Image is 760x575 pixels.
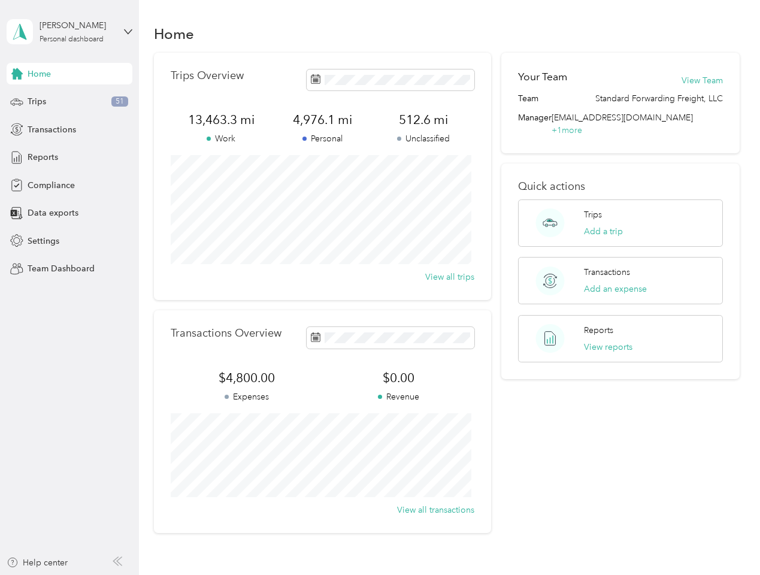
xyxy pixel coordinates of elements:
[552,113,693,123] span: [EMAIL_ADDRESS][DOMAIN_NAME]
[111,96,128,107] span: 51
[584,208,602,221] p: Trips
[518,92,538,105] span: Team
[518,111,552,137] span: Manager
[171,132,272,145] p: Work
[40,36,104,43] div: Personal dashboard
[28,95,46,108] span: Trips
[552,125,582,135] span: + 1 more
[584,225,623,238] button: Add a trip
[322,391,474,403] p: Revenue
[397,504,474,516] button: View all transactions
[28,179,75,192] span: Compliance
[373,132,474,145] p: Unclassified
[322,370,474,386] span: $0.00
[28,207,78,219] span: Data exports
[518,69,567,84] h2: Your Team
[595,92,723,105] span: Standard Forwarding Freight, LLC
[28,151,58,164] span: Reports
[28,262,95,275] span: Team Dashboard
[171,327,281,340] p: Transactions Overview
[40,19,114,32] div: [PERSON_NAME]
[7,556,68,569] button: Help center
[693,508,760,575] iframe: Everlance-gr Chat Button Frame
[584,341,632,353] button: View reports
[584,266,630,279] p: Transactions
[584,324,613,337] p: Reports
[584,283,647,295] button: Add an expense
[28,123,76,136] span: Transactions
[272,111,373,128] span: 4,976.1 mi
[373,111,474,128] span: 512.6 mi
[171,69,244,82] p: Trips Overview
[518,180,722,193] p: Quick actions
[28,68,51,80] span: Home
[171,391,323,403] p: Expenses
[171,370,323,386] span: $4,800.00
[272,132,373,145] p: Personal
[425,271,474,283] button: View all trips
[171,111,272,128] span: 13,463.3 mi
[28,235,59,247] span: Settings
[682,74,723,87] button: View Team
[154,28,194,40] h1: Home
